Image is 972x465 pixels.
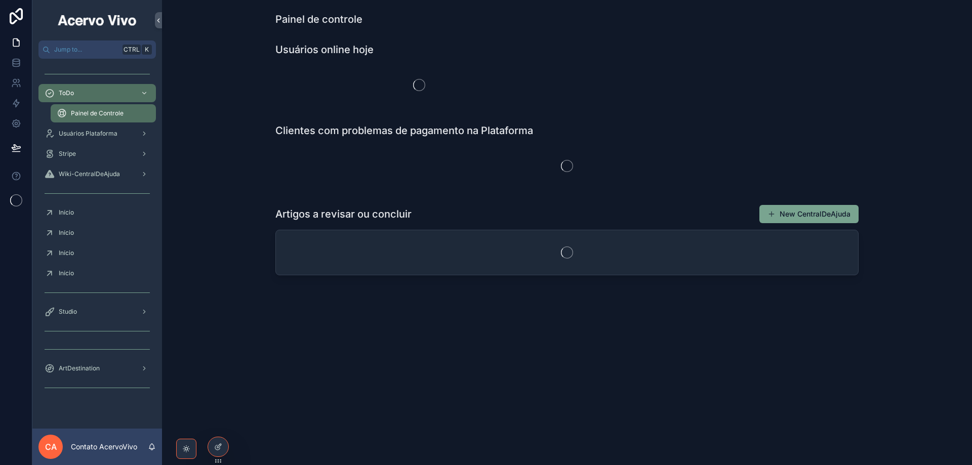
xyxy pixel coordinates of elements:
[59,208,74,217] span: Início
[32,59,162,409] div: scrollable content
[71,442,137,452] p: Contato AcervoVivo
[143,46,151,54] span: K
[38,124,156,143] a: Usuários Plataforma
[275,43,374,57] h1: Usuários online hoje
[38,244,156,262] a: Início
[59,364,100,372] span: ArtDestination
[38,359,156,377] a: ArtDestination
[54,46,118,54] span: Jump to...
[56,12,138,28] img: App logo
[123,45,141,55] span: Ctrl
[59,130,117,138] span: Usuários Plataforma
[275,12,362,26] h1: Painel de controle
[71,109,124,117] span: Painel de Controle
[38,224,156,242] a: Início
[59,249,74,257] span: Início
[275,207,412,221] h1: Artigos a revisar ou concluir
[59,229,74,237] span: Início
[38,165,156,183] a: Wiki-CentralDeAjuda
[38,40,156,59] button: Jump to...CtrlK
[38,84,156,102] a: ToDo
[275,123,533,138] h1: Clientes com problemas de pagamento na Plataforma
[59,269,74,277] span: Início
[45,441,57,453] span: CA
[38,145,156,163] a: Stripe
[759,205,859,223] button: New CentralDeAjuda
[59,89,74,97] span: ToDo
[38,264,156,282] a: Início
[59,308,77,316] span: Studio
[38,303,156,321] a: Studio
[38,203,156,222] a: Início
[59,150,76,158] span: Stripe
[51,104,156,122] a: Painel de Controle
[59,170,120,178] span: Wiki-CentralDeAjuda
